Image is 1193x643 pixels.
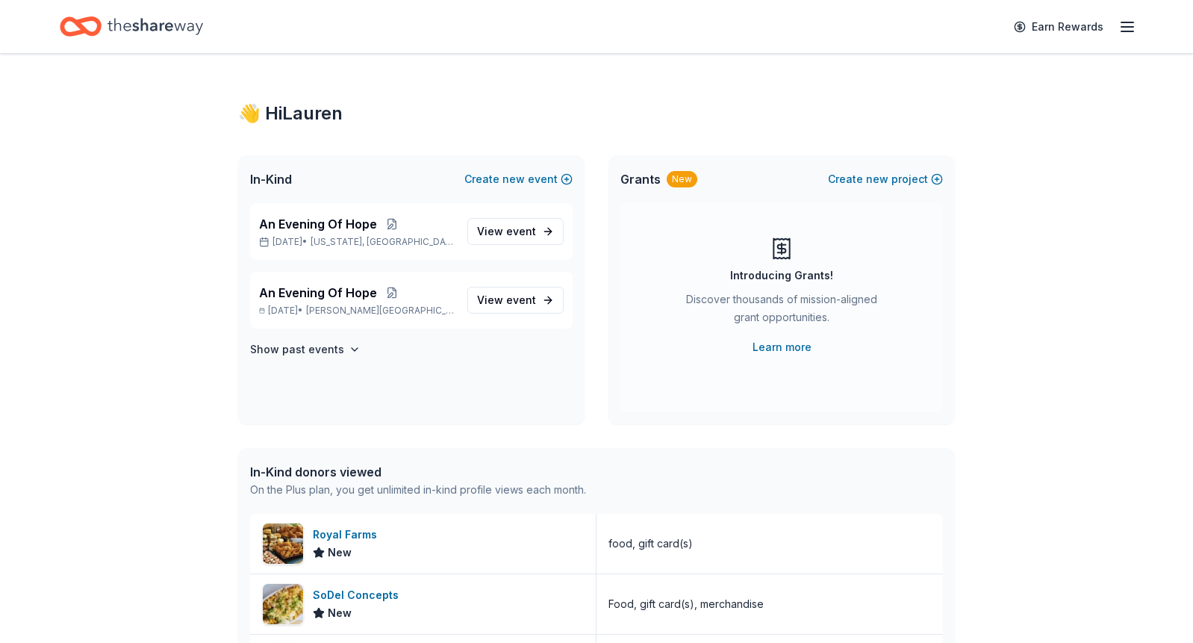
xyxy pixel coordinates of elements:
[259,215,377,233] span: An Evening Of Hope
[828,170,943,188] button: Createnewproject
[60,9,203,44] a: Home
[259,305,455,317] p: [DATE] •
[620,170,661,188] span: Grants
[464,170,573,188] button: Createnewevent
[328,544,352,562] span: New
[753,338,812,356] a: Learn more
[506,225,536,237] span: event
[730,267,833,285] div: Introducing Grants!
[680,291,883,332] div: Discover thousands of mission-aligned grant opportunities.
[467,218,564,245] a: View event
[328,604,352,622] span: New
[477,291,536,309] span: View
[477,223,536,240] span: View
[313,586,405,604] div: SoDel Concepts
[259,236,455,248] p: [DATE] •
[250,170,292,188] span: In-Kind
[263,584,303,624] img: Image for SoDel Concepts
[506,293,536,306] span: event
[467,287,564,314] a: View event
[306,305,455,317] span: [PERSON_NAME][GEOGRAPHIC_DATA], [GEOGRAPHIC_DATA]
[311,236,455,248] span: [US_STATE], [GEOGRAPHIC_DATA]
[667,171,697,187] div: New
[259,284,377,302] span: An Evening Of Hope
[250,341,361,358] button: Show past events
[608,595,764,613] div: Food, gift card(s), merchandise
[866,170,888,188] span: new
[238,102,955,125] div: 👋 Hi Lauren
[502,170,525,188] span: new
[608,535,693,553] div: food, gift card(s)
[313,526,383,544] div: Royal Farms
[1005,13,1112,40] a: Earn Rewards
[250,463,586,481] div: In-Kind donors viewed
[250,341,344,358] h4: Show past events
[263,524,303,564] img: Image for Royal Farms
[250,481,586,499] div: On the Plus plan, you get unlimited in-kind profile views each month.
